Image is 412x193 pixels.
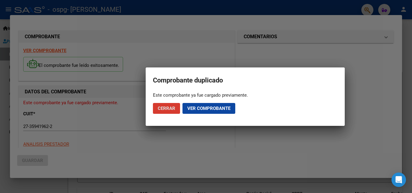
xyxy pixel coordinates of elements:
[182,103,235,114] button: Ver comprobante
[158,106,175,111] span: Cerrar
[187,106,230,111] span: Ver comprobante
[391,173,406,187] div: Open Intercom Messenger
[153,103,180,114] button: Cerrar
[153,92,338,98] div: Este comprobante ya fue cargado previamente.
[153,75,338,86] h2: Comprobante duplicado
